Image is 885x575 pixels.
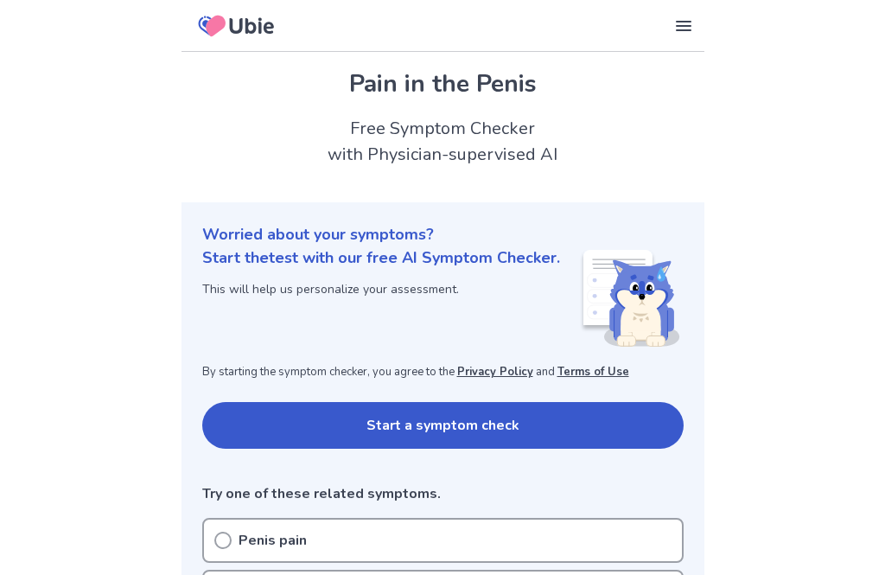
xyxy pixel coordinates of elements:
[457,364,533,380] a: Privacy Policy
[202,66,684,102] h1: Pain in the Penis
[202,223,684,246] p: Worried about your symptoms?
[580,250,680,347] img: Shiba
[202,280,560,298] p: This will help us personalize your assessment.
[202,483,684,504] p: Try one of these related symptoms.
[239,530,307,551] p: Penis pain
[181,116,704,168] h2: Free Symptom Checker with Physician-supervised AI
[202,402,684,449] button: Start a symptom check
[202,246,560,270] p: Start the test with our free AI Symptom Checker.
[557,364,629,380] a: Terms of Use
[202,364,684,381] p: By starting the symptom checker, you agree to the and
